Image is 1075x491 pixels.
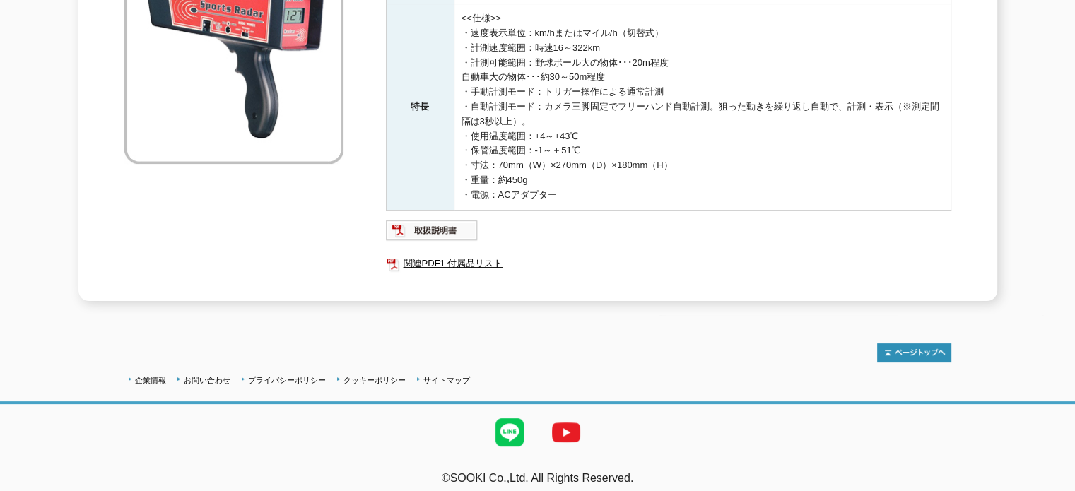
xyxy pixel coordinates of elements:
a: 関連PDF1 付属品リスト [386,254,951,273]
a: 取扱説明書 [386,228,478,239]
td: <<仕様>> ・速度表示単位：km/hまたはマイル/h（切替式） ・計測速度範囲：時速16～322km ・計測可能範囲：野球ボール大の物体･･･20m程度 自動車大の物体･･･約30～50m程度... [454,4,951,210]
img: 取扱説明書 [386,219,478,242]
a: お問い合わせ [184,376,230,384]
a: 企業情報 [135,376,166,384]
a: サイトマップ [423,376,470,384]
img: YouTube [538,404,594,461]
a: プライバシーポリシー [248,376,326,384]
a: クッキーポリシー [343,376,406,384]
img: LINE [481,404,538,461]
img: トップページへ [877,343,951,362]
th: 特長 [386,4,454,210]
